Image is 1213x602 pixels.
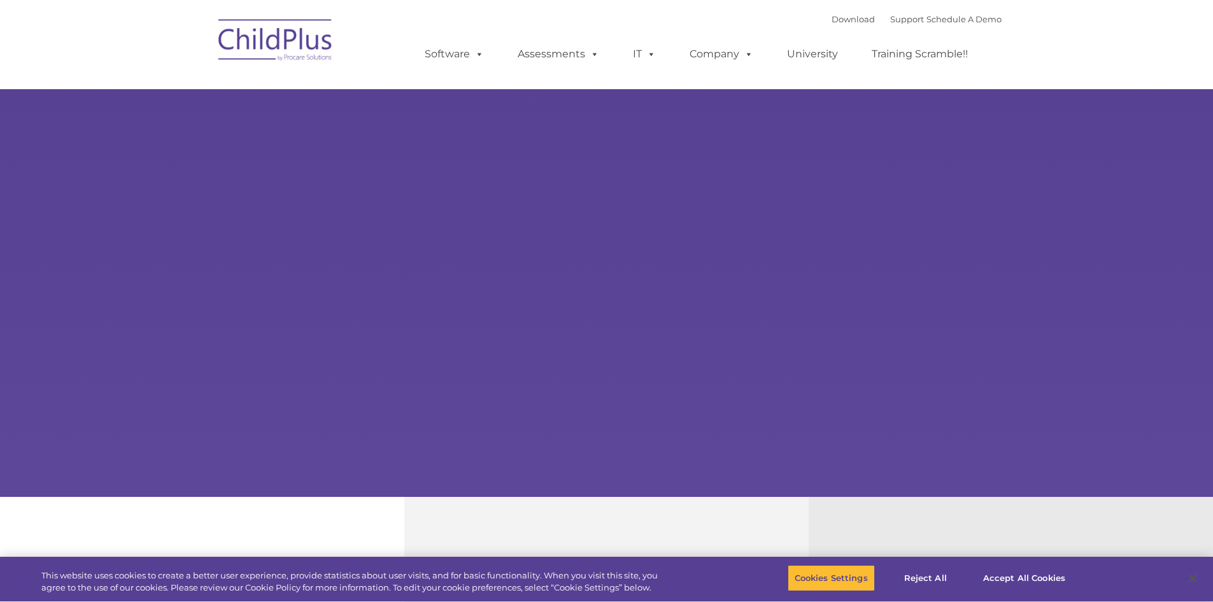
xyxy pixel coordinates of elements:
a: Support [890,14,924,24]
button: Close [1179,564,1207,592]
button: Accept All Cookies [976,565,1072,592]
div: This website uses cookies to create a better user experience, provide statistics about user visit... [41,570,667,594]
button: Reject All [886,565,965,592]
a: IT [620,41,669,67]
a: Company [677,41,766,67]
a: Download [832,14,875,24]
a: University [774,41,851,67]
a: Software [412,41,497,67]
button: Cookies Settings [788,565,875,592]
a: Assessments [505,41,612,67]
a: Schedule A Demo [926,14,1002,24]
font: | [832,14,1002,24]
a: Training Scramble!! [859,41,981,67]
img: ChildPlus by Procare Solutions [212,10,339,74]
